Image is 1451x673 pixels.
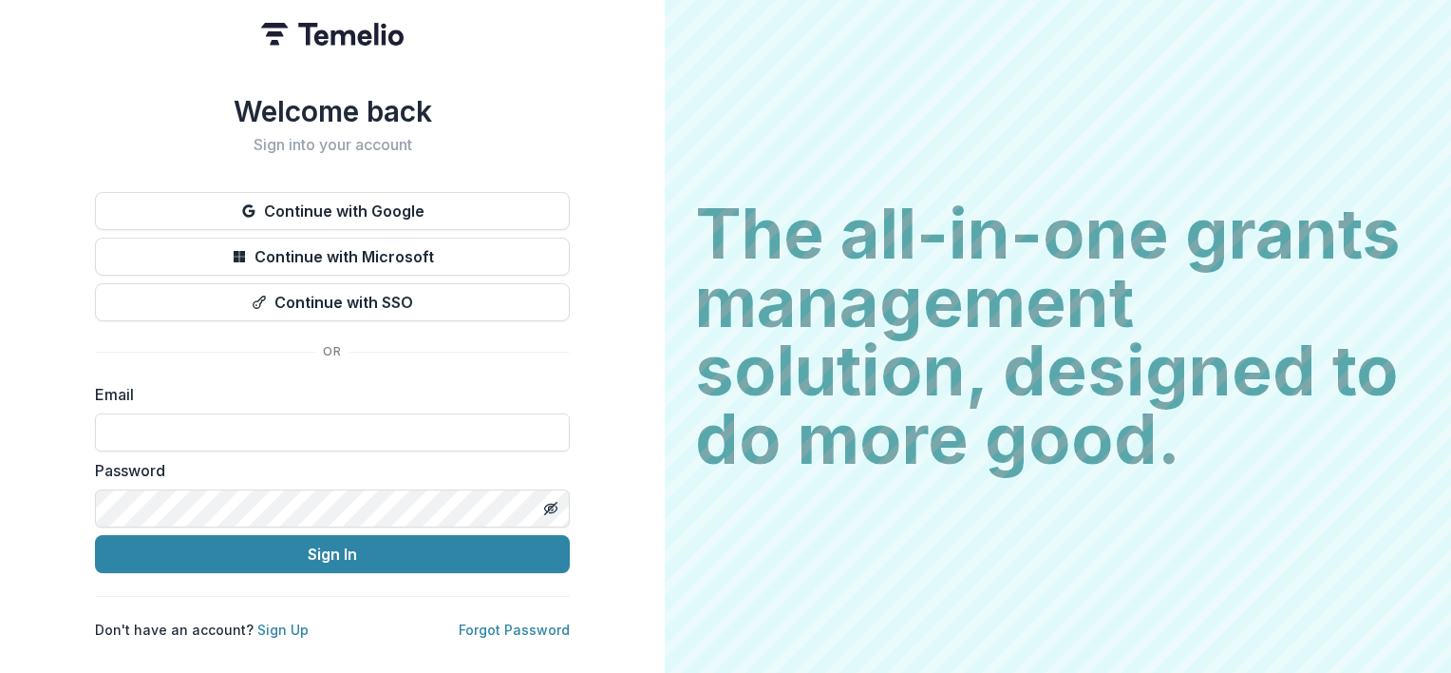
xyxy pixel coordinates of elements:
h1: Welcome back [95,94,570,128]
button: Continue with Microsoft [95,238,570,276]
label: Email [95,383,558,406]
label: Password [95,459,558,482]
button: Sign In [95,535,570,573]
a: Sign Up [257,622,309,638]
button: Toggle password visibility [536,493,566,524]
button: Continue with Google [95,192,570,230]
p: Don't have an account? [95,620,309,640]
img: Temelio [261,23,404,46]
h2: Sign into your account [95,136,570,154]
a: Forgot Password [459,622,570,638]
button: Continue with SSO [95,283,570,321]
